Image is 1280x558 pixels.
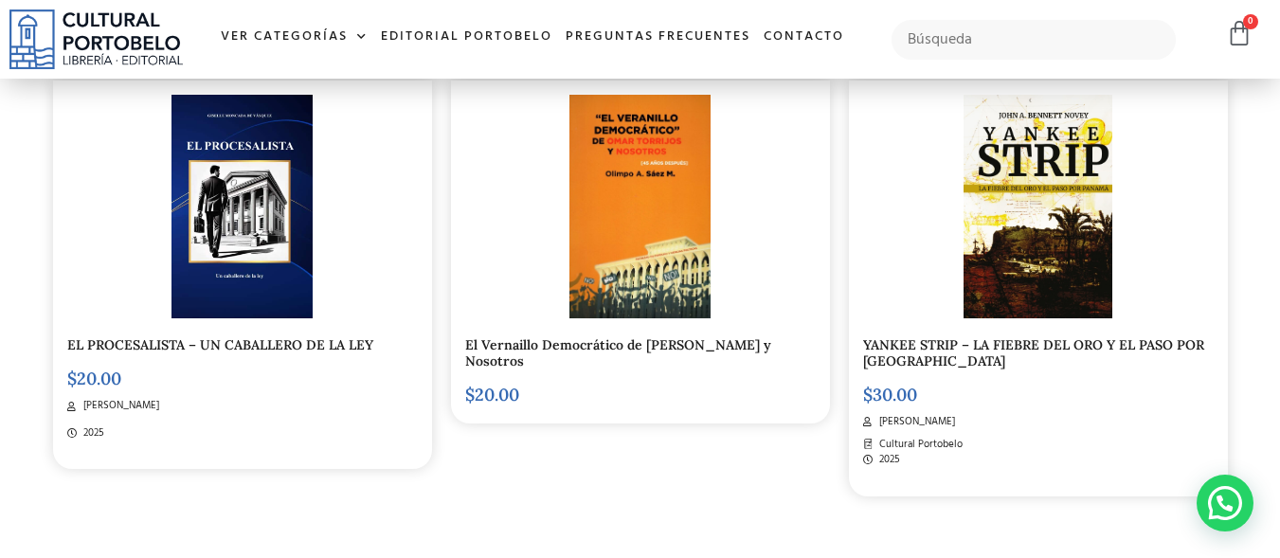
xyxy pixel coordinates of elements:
img: img20220916_10003985-scaled-1.jpg [569,95,711,318]
bdi: 20.00 [67,368,121,389]
a: Ver Categorías [214,17,374,58]
img: WhatsApp Image 2025-05-19 at 1.16.55 PM [171,95,313,318]
span: [PERSON_NAME] [79,398,159,414]
span: 2025 [79,425,104,441]
span: $ [863,384,873,405]
input: Búsqueda [892,20,1177,60]
span: 2025 [874,452,900,468]
a: Preguntas frecuentes [559,17,757,58]
a: YANKEE STRIP – LA FIEBRE DEL ORO Y EL PASO POR [GEOGRAPHIC_DATA] [863,336,1204,369]
span: Cultural Portobelo [874,437,963,453]
bdi: 30.00 [863,384,917,405]
a: El Vernaillo Democrático de [PERSON_NAME] y Nosotros [465,336,771,369]
a: EL PROCESALISTA – UN CABALLERO DE LA LEY [67,336,373,353]
a: Contacto [757,17,851,58]
span: $ [465,384,475,405]
a: 0 [1226,20,1253,47]
span: 0 [1243,14,1258,29]
bdi: 20.00 [465,384,519,405]
a: Editorial Portobelo [374,17,559,58]
span: [PERSON_NAME] [874,414,955,430]
img: YS-PORTADA-cutLine–FINAL-PARA-IMPRESION-(2) [964,95,1112,318]
span: $ [67,368,77,389]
